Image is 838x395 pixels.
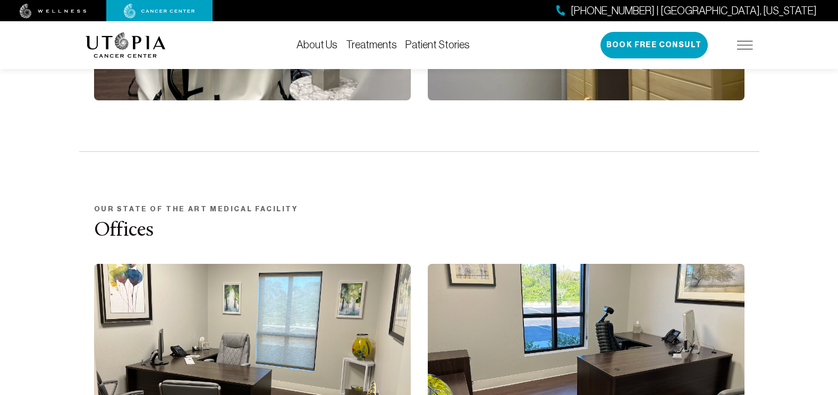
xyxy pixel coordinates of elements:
[94,203,744,216] span: OUR STATE OF THE ART MEDICAL FACILITY
[297,39,337,50] a: About Us
[571,3,817,19] span: [PHONE_NUMBER] | [GEOGRAPHIC_DATA], [US_STATE]
[556,3,817,19] a: [PHONE_NUMBER] | [GEOGRAPHIC_DATA], [US_STATE]
[346,39,397,50] a: Treatments
[600,32,708,58] button: Book Free Consult
[94,220,744,242] h2: Offices
[737,41,753,49] img: icon-hamburger
[405,39,470,50] a: Patient Stories
[20,4,87,19] img: wellness
[124,4,195,19] img: cancer center
[86,32,166,58] img: logo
